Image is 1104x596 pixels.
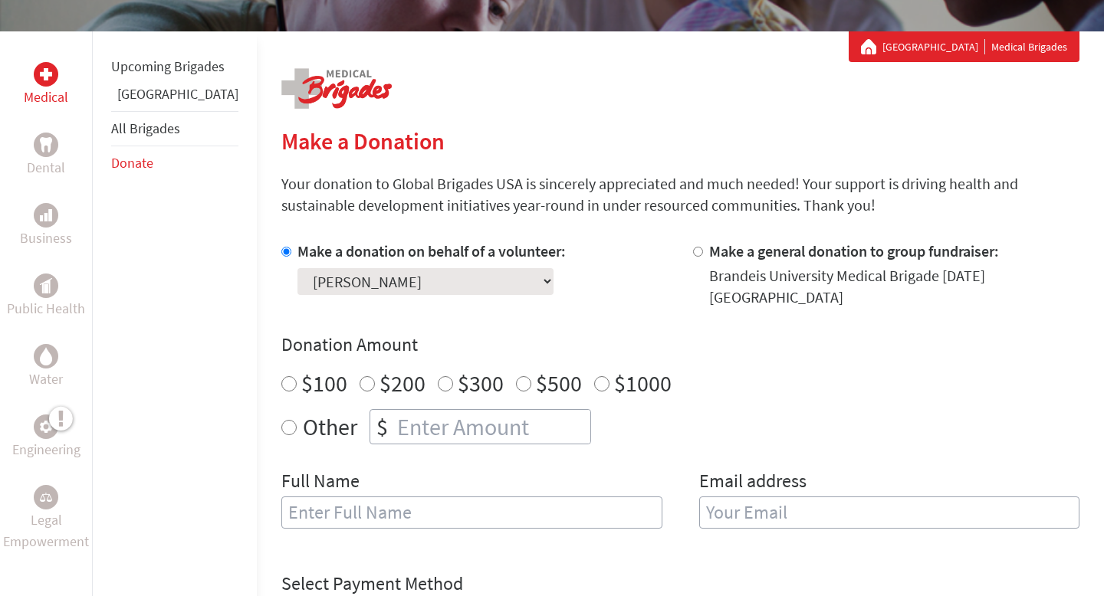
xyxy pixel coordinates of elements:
[29,368,63,390] p: Water
[20,203,72,249] a: BusinessBusiness
[709,265,1080,308] div: Brandeis University Medical Brigade [DATE] [GEOGRAPHIC_DATA]
[40,278,52,293] img: Public Health
[40,493,52,502] img: Legal Empowerment
[3,485,89,552] a: Legal EmpowermentLegal Empowerment
[34,273,58,298] div: Public Health
[27,157,65,178] p: Dental
[281,571,1079,596] h4: Select Payment Method
[34,414,58,439] div: Engineering
[24,62,68,108] a: MedicalMedical
[394,410,590,444] input: Enter Amount
[111,50,238,84] li: Upcoming Brigades
[111,120,180,137] a: All Brigades
[281,173,1079,216] p: Your donation to Global Brigades USA is sincerely appreciated and much needed! Your support is dr...
[12,414,80,460] a: EngineeringEngineering
[111,111,238,146] li: All Brigades
[29,344,63,390] a: WaterWater
[12,439,80,460] p: Engineering
[379,368,426,398] label: $200
[40,209,52,221] img: Business
[709,241,999,260] label: Make a general donation to group fundraiser:
[111,154,153,172] a: Donate
[882,39,985,54] a: [GEOGRAPHIC_DATA]
[861,39,1067,54] div: Medical Brigades
[3,509,89,552] p: Legal Empowerment
[34,203,58,228] div: Business
[281,469,360,496] label: Full Name
[281,68,392,109] img: logo-medical.png
[370,410,394,444] div: $
[40,68,52,80] img: Medical
[699,496,1080,529] input: Your Email
[303,409,357,444] label: Other
[34,133,58,157] div: Dental
[458,368,504,398] label: $300
[7,273,85,319] a: Public HealthPublic Health
[7,298,85,319] p: Public Health
[40,421,52,433] img: Engineering
[34,485,58,509] div: Legal Empowerment
[699,469,807,496] label: Email address
[281,332,1079,357] h4: Donation Amount
[40,347,52,365] img: Water
[614,368,672,398] label: $1000
[34,344,58,368] div: Water
[536,368,582,398] label: $500
[111,57,225,75] a: Upcoming Brigades
[301,368,347,398] label: $100
[111,84,238,111] li: Belize
[281,496,662,529] input: Enter Full Name
[27,133,65,178] a: DentalDental
[24,87,68,108] p: Medical
[111,146,238,180] li: Donate
[40,137,52,152] img: Dental
[117,85,238,103] a: [GEOGRAPHIC_DATA]
[297,241,566,260] label: Make a donation on behalf of a volunteer:
[34,62,58,87] div: Medical
[20,228,72,249] p: Business
[281,127,1079,155] h2: Make a Donation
